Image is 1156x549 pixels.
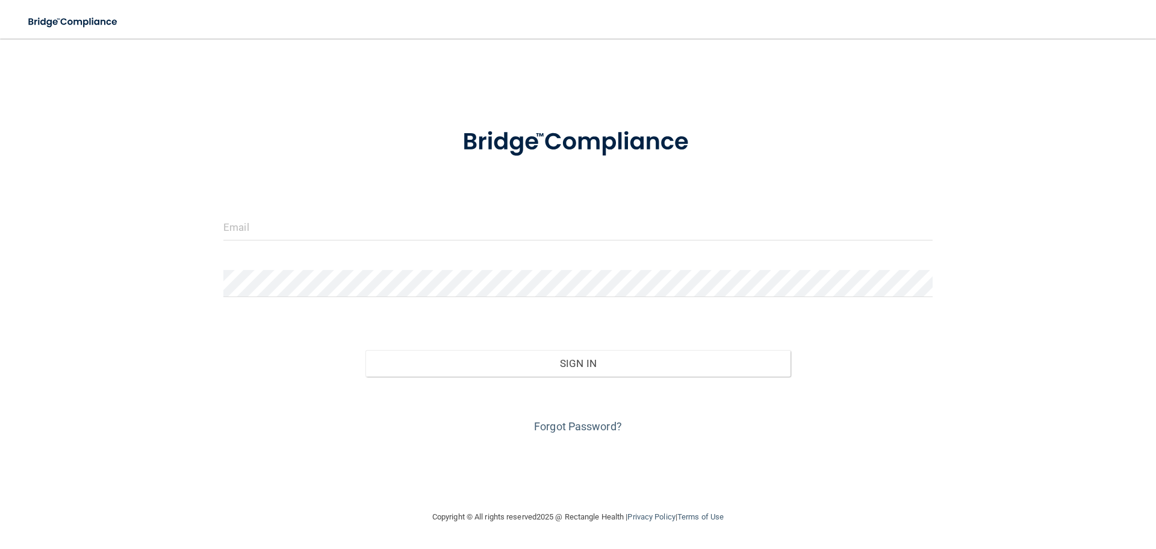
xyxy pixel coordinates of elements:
[18,10,129,34] img: bridge_compliance_login_screen.278c3ca4.svg
[358,498,798,536] div: Copyright © All rights reserved 2025 @ Rectangle Health | |
[627,512,675,521] a: Privacy Policy
[534,420,622,433] a: Forgot Password?
[438,111,718,174] img: bridge_compliance_login_screen.278c3ca4.svg
[677,512,724,521] a: Terms of Use
[223,213,933,240] input: Email
[365,350,791,377] button: Sign In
